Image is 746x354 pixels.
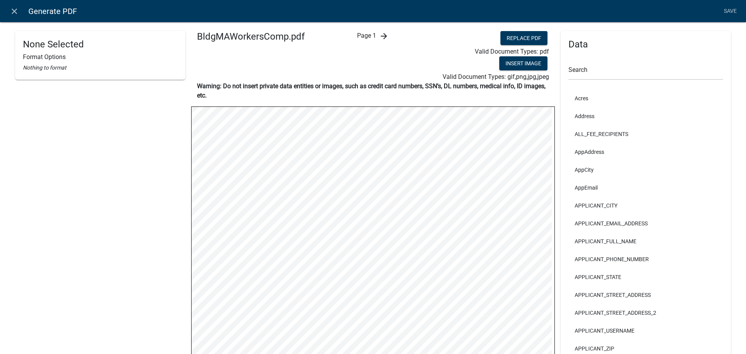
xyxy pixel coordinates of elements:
[568,143,723,161] li: AppAddress
[568,304,723,322] li: APPLICANT_STREET_ADDRESS_2
[197,82,549,100] p: Warning: Do not insert private data entities or images, such as credit card numbers, SSN’s, DL nu...
[379,31,389,41] i: arrow_forward
[10,7,19,16] i: close
[568,39,723,50] h4: Data
[568,107,723,125] li: Address
[23,65,66,71] i: Nothing to format
[28,3,77,19] span: Generate PDF
[568,89,723,107] li: Acres
[197,31,307,42] h4: BldgMAWorkersComp.pdf
[568,232,723,250] li: APPLICANT_FULL_NAME
[568,322,723,340] li: APPLICANT_USERNAME
[23,53,178,61] h6: Format Options
[357,32,376,39] span: Page 1
[568,125,723,143] li: ALL_FEE_RECIPIENTS
[499,56,547,70] button: Insert Image
[23,39,178,50] h4: None Selected
[568,250,723,268] li: APPLICANT_PHONE_NUMBER
[720,4,740,19] a: Save
[568,197,723,214] li: APPLICANT_CITY
[568,179,723,197] li: AppEmail
[500,31,547,45] button: Replace PDF
[568,268,723,286] li: APPLICANT_STATE
[568,286,723,304] li: APPLICANT_STREET_ADDRESS
[568,161,723,179] li: AppCity
[443,73,549,80] span: Valid Document Types: gif,png,jpg,jpeg
[475,48,549,55] span: Valid Document Types: pdf
[568,214,723,232] li: APPLICANT_EMAIL_ADDRESS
